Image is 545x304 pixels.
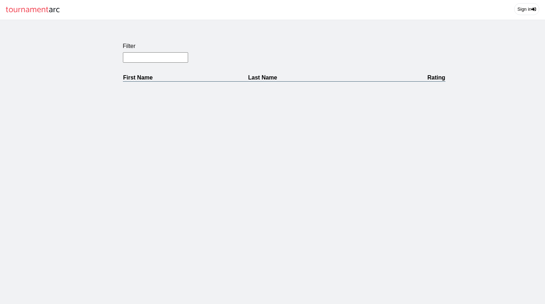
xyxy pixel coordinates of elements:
th: Last Name [248,74,370,82]
span: arc [49,3,60,17]
th: Rating [370,74,445,82]
span: tournament [6,3,49,17]
label: Filter [123,43,445,49]
a: tournamentarc [6,3,60,17]
th: First Name [123,74,248,82]
a: Sign in [514,3,539,15]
